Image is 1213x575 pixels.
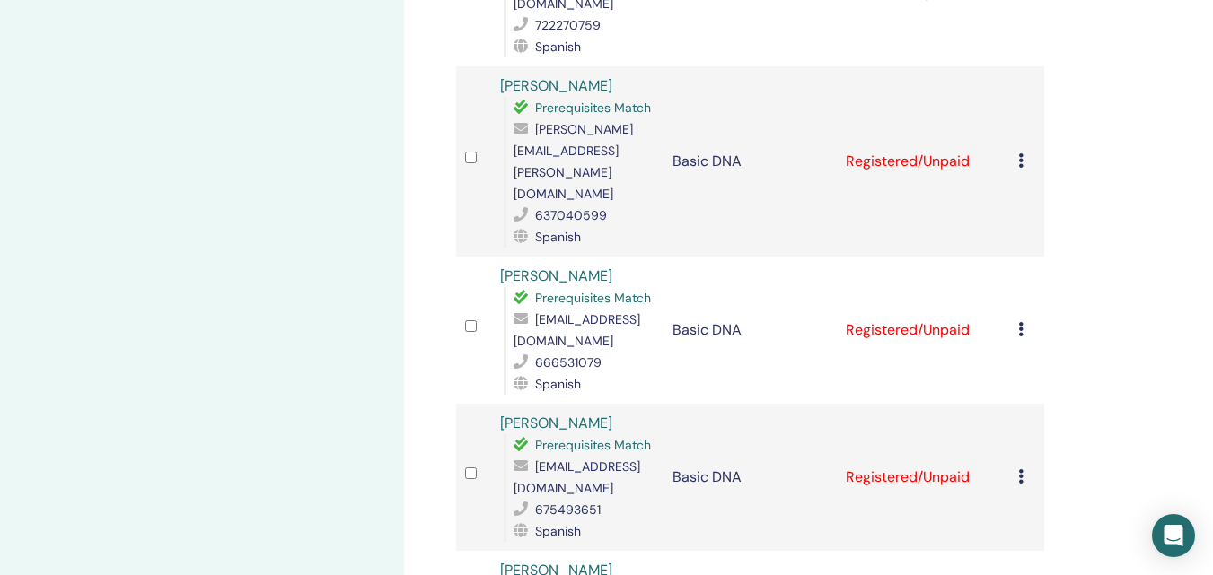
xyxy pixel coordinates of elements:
[535,100,651,116] span: Prerequisites Match
[535,523,581,539] span: Spanish
[500,76,612,95] a: [PERSON_NAME]
[500,414,612,432] a: [PERSON_NAME]
[535,437,651,453] span: Prerequisites Match
[664,257,837,404] td: Basic DNA
[535,290,651,306] span: Prerequisites Match
[535,17,601,33] span: 722270759
[514,121,633,202] span: [PERSON_NAME][EMAIL_ADDRESS][PERSON_NAME][DOMAIN_NAME]
[535,354,602,370] span: 666531079
[500,266,612,285] a: [PERSON_NAME]
[535,229,581,245] span: Spanish
[535,376,581,392] span: Spanish
[535,39,581,55] span: Spanish
[1152,514,1195,557] div: Open Intercom Messenger
[514,458,640,496] span: [EMAIL_ADDRESS][DOMAIN_NAME]
[514,311,640,349] span: [EMAIL_ADDRESS][DOMAIN_NAME]
[664,66,837,257] td: Basic DNA
[535,207,607,223] span: 637040599
[535,501,601,518] span: 675493651
[664,404,837,551] td: Basic DNA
